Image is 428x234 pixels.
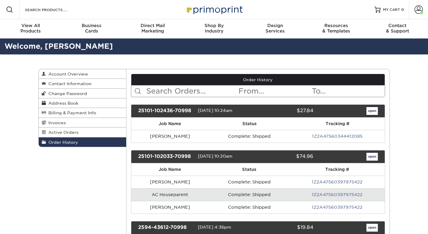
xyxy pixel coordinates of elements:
[367,23,428,28] span: Contact
[46,130,78,135] span: Active Orders
[39,128,126,137] a: Active Orders
[131,118,209,130] th: Job Name
[61,19,123,38] a: BusinessCards
[46,91,87,96] span: Change Password
[244,19,306,38] a: DesignServices
[122,23,184,34] div: Marketing
[244,23,306,34] div: Services
[198,225,231,229] span: [DATE] 4:36pm
[131,188,208,201] td: AC Houseparent
[184,19,245,38] a: Shop ByIndustry
[46,120,66,125] span: Invoices
[134,224,198,232] div: 2594-43612-70998
[39,118,126,128] a: Invoices
[122,19,184,38] a: Direct MailMarketing
[46,81,92,86] span: Contact Information
[306,23,367,28] span: Resources
[46,101,78,106] span: Address Book
[46,72,88,76] span: Account Overview
[312,192,363,197] a: 1Z2A47560397975422
[39,137,126,147] a: Order History
[208,201,290,214] td: Complete: Shipped
[24,6,83,13] input: SEARCH PRODUCTS.....
[131,163,208,176] th: Job Name
[311,85,384,97] input: To...
[131,130,209,143] td: [PERSON_NAME]
[383,7,400,12] span: MY CART
[131,176,208,188] td: [PERSON_NAME]
[312,134,363,139] a: 1Z2A47560344412085
[209,130,290,143] td: Complete: Shipped
[312,205,363,210] a: 1Z2A47560397975422
[134,153,198,161] div: 25101-102033-70998
[198,108,232,113] span: [DATE] 10:24am
[306,19,367,38] a: Resources& Templates
[312,180,363,184] a: 1Z2A47560397975422
[253,153,318,161] div: $74.96
[131,201,208,214] td: [PERSON_NAME]
[184,3,244,16] img: Primoprint
[367,23,428,34] div: & Support
[306,23,367,34] div: & Templates
[131,74,385,85] a: Order History
[46,110,96,115] span: Billing & Payment Info
[253,107,318,115] div: $27.84
[290,118,385,130] th: Tracking #
[208,188,290,201] td: Complete: Shipped
[39,98,126,108] a: Address Book
[366,224,378,232] a: open
[39,69,126,79] a: Account Overview
[122,23,184,28] span: Direct Mail
[238,85,311,97] input: From...
[61,23,123,28] span: Business
[367,19,428,38] a: Contact& Support
[184,23,245,28] span: Shop By
[134,107,198,115] div: 25101-102436-70998
[39,89,126,98] a: Change Password
[184,23,245,34] div: Industry
[46,140,78,145] span: Order History
[39,79,126,88] a: Contact Information
[253,224,318,232] div: $19.84
[61,23,123,34] div: Cards
[366,153,378,161] a: open
[366,107,378,115] a: open
[208,176,290,188] td: Complete: Shipped
[244,23,306,28] span: Design
[208,163,290,176] th: Status
[209,118,290,130] th: Status
[198,154,232,159] span: [DATE] 10:20am
[39,108,126,118] a: Billing & Payment Info
[290,163,385,176] th: Tracking #
[146,85,238,97] input: Search Orders...
[401,8,404,12] span: 0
